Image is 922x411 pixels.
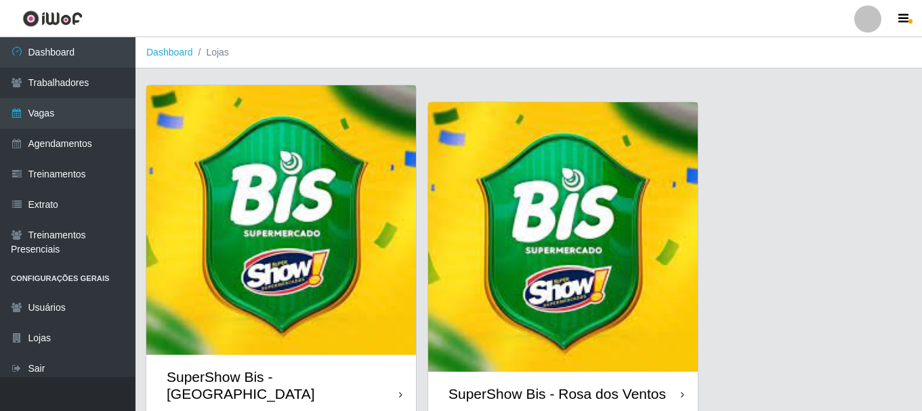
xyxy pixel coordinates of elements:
nav: breadcrumb [135,37,922,68]
a: Dashboard [146,47,193,58]
img: cardImg [146,85,416,355]
div: SuperShow Bis - Rosa dos Ventos [448,385,666,402]
div: SuperShow Bis - [GEOGRAPHIC_DATA] [167,368,399,402]
img: cardImg [428,102,698,372]
img: CoreUI Logo [22,10,83,27]
li: Lojas [193,45,229,60]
